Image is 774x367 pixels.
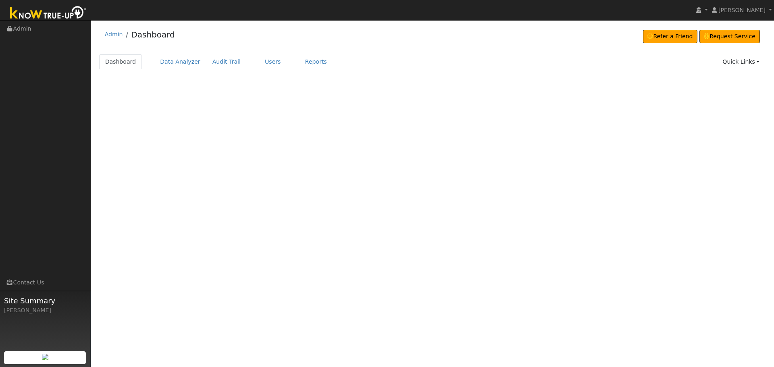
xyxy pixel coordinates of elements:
a: Dashboard [131,30,175,39]
a: Dashboard [99,54,142,69]
img: retrieve [42,354,48,360]
a: Refer a Friend [643,30,697,44]
a: Audit Trail [206,54,247,69]
a: Users [259,54,287,69]
a: Data Analyzer [154,54,206,69]
a: Reports [299,54,333,69]
img: Know True-Up [6,4,91,23]
a: Quick Links [716,54,766,69]
a: Request Service [699,30,760,44]
span: [PERSON_NAME] [718,7,766,13]
span: Site Summary [4,295,86,306]
div: [PERSON_NAME] [4,306,86,315]
a: Admin [105,31,123,37]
